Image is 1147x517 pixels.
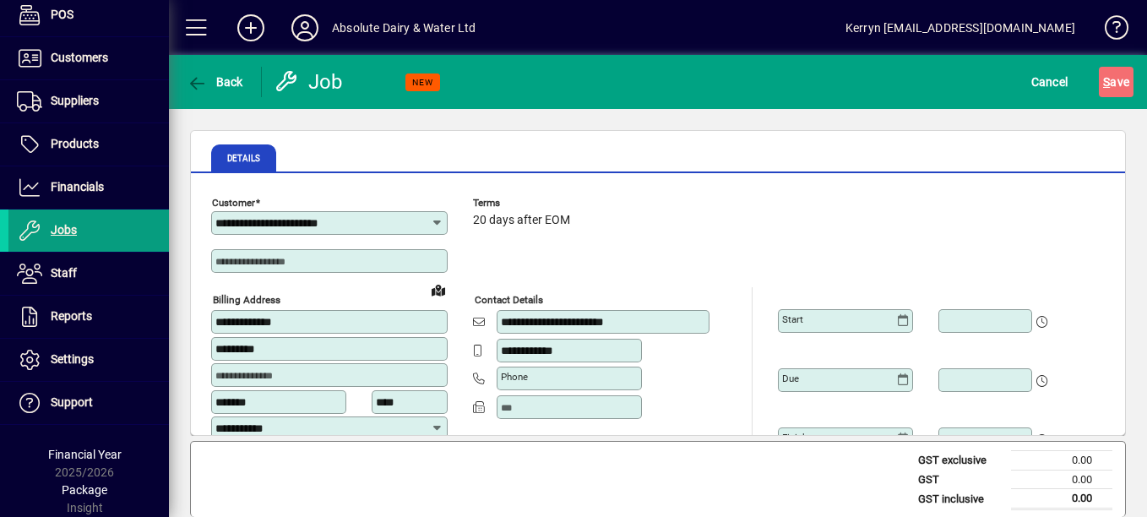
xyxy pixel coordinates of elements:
td: 0.00 [1011,489,1112,509]
a: Financials [8,166,169,209]
td: GST [910,470,1011,489]
span: Terms [473,198,574,209]
app-page-header-button: Back [169,67,262,97]
span: Financials [51,180,104,193]
span: Package [62,483,107,497]
span: Suppliers [51,94,99,107]
span: 20 days after EOM [473,214,570,227]
span: Settings [51,352,94,366]
div: Absolute Dairy & Water Ltd [332,14,476,41]
span: Financial Year [48,448,122,461]
mat-label: Due [782,373,799,384]
td: GST exclusive [910,451,1011,471]
td: 0.00 [1011,470,1112,489]
a: Support [8,382,169,424]
span: Details [227,155,260,163]
span: NEW [412,77,433,88]
a: Settings [8,339,169,381]
span: S [1103,75,1110,89]
button: Save [1099,67,1133,97]
td: GST inclusive [910,489,1011,509]
span: Staff [51,266,77,280]
a: Customers [8,37,169,79]
a: Staff [8,253,169,295]
span: Products [51,137,99,150]
span: Support [51,395,93,409]
span: Jobs [51,223,77,237]
span: Cancel [1031,68,1068,95]
mat-label: Customer [212,197,255,209]
mat-label: Phone [501,371,528,383]
button: Cancel [1027,67,1073,97]
button: Add [224,13,278,43]
a: Products [8,123,169,166]
a: Reports [8,296,169,338]
a: Knowledge Base [1092,3,1126,58]
div: Job [275,68,346,95]
span: POS [51,8,73,21]
span: Reports [51,309,92,323]
span: Customers [51,51,108,64]
span: Back [187,75,243,89]
button: Back [182,67,247,97]
mat-label: Finish [782,432,807,444]
button: Profile [278,13,332,43]
div: Kerryn [EMAIL_ADDRESS][DOMAIN_NAME] [845,14,1075,41]
span: ave [1103,68,1129,95]
a: View on map [425,276,452,303]
a: Suppliers [8,80,169,122]
mat-label: Start [782,313,803,325]
td: 0.00 [1011,451,1112,471]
